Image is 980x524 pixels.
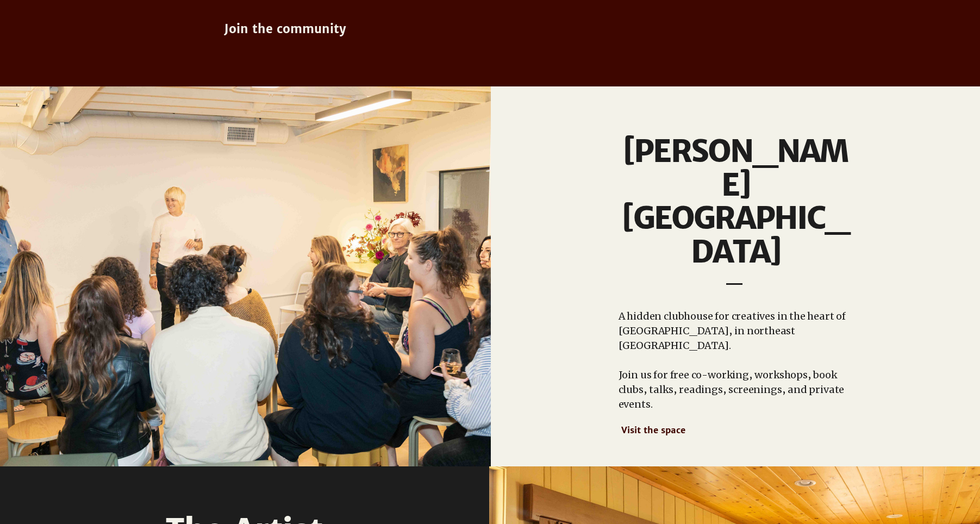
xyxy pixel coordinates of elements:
[619,419,718,441] a: Visit the space
[224,21,346,36] span: Join the community
[619,369,845,410] span: Join us for free co-working, workshops, book clubs, talks, readings, screenings, and private events.
[224,17,366,40] a: Join the community
[622,132,848,271] span: [PERSON_NAME] [GEOGRAPHIC_DATA]
[619,310,846,352] span: A hidden clubhouse for creatives in the heart of [GEOGRAPHIC_DATA], in northeast [GEOGRAPHIC_DATA].
[621,425,685,435] span: Visit the space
